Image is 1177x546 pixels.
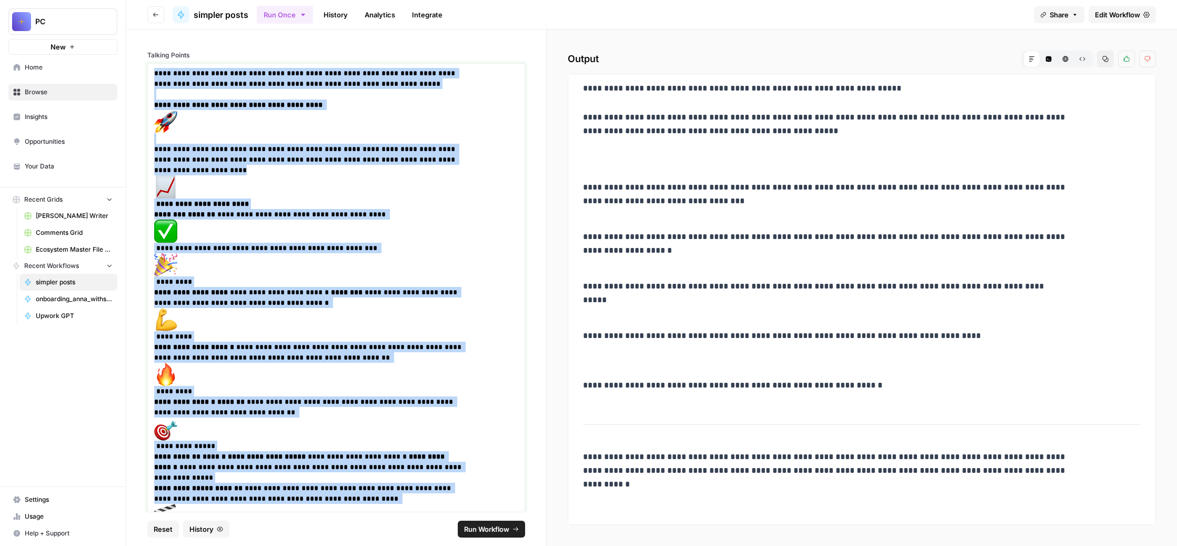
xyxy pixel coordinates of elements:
[36,277,113,287] span: simpler posts
[36,245,113,254] span: Ecosystem Master File - SaaS.csv
[189,524,214,534] span: History
[25,137,113,146] span: Opportunities
[183,521,229,538] button: History
[25,87,113,97] span: Browse
[458,521,525,538] button: Run Workflow
[568,51,1156,67] h2: Output
[36,228,113,237] span: Comments Grid
[19,274,117,291] a: simpler posts
[1095,9,1140,20] span: Edit Workflow
[25,495,113,504] span: Settings
[25,529,113,538] span: Help + Support
[36,211,113,221] span: [PERSON_NAME] Writer
[406,6,449,23] a: Integrate
[25,512,113,521] span: Usage
[19,241,117,258] a: Ecosystem Master File - SaaS.csv
[147,51,525,60] label: Talking Points
[12,12,31,31] img: PC Logo
[25,162,113,171] span: Your Data
[8,39,117,55] button: New
[25,63,113,72] span: Home
[8,108,117,125] a: Insights
[1089,6,1156,23] a: Edit Workflow
[317,6,354,23] a: History
[8,59,117,76] a: Home
[8,508,117,525] a: Usage
[358,6,401,23] a: Analytics
[19,307,117,324] a: Upwork GPT
[19,207,117,224] a: [PERSON_NAME] Writer
[24,261,79,271] span: Recent Workflows
[25,112,113,122] span: Insights
[19,291,117,307] a: onboarding_anna_withscraping
[8,133,117,150] a: Opportunities
[154,524,173,534] span: Reset
[1034,6,1084,23] button: Share
[8,258,117,274] button: Recent Workflows
[464,524,509,534] span: Run Workflow
[257,6,313,24] button: Run Once
[35,16,99,27] span: PC
[8,491,117,508] a: Settings
[8,525,117,542] button: Help + Support
[173,6,248,23] a: simpler posts
[51,42,66,52] span: New
[194,8,248,21] span: simpler posts
[36,311,113,321] span: Upwork GPT
[8,158,117,175] a: Your Data
[8,192,117,207] button: Recent Grids
[147,521,179,538] button: Reset
[8,84,117,101] a: Browse
[36,294,113,304] span: onboarding_anna_withscraping
[1050,9,1069,20] span: Share
[8,8,117,35] button: Workspace: PC
[19,224,117,241] a: Comments Grid
[24,195,63,204] span: Recent Grids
